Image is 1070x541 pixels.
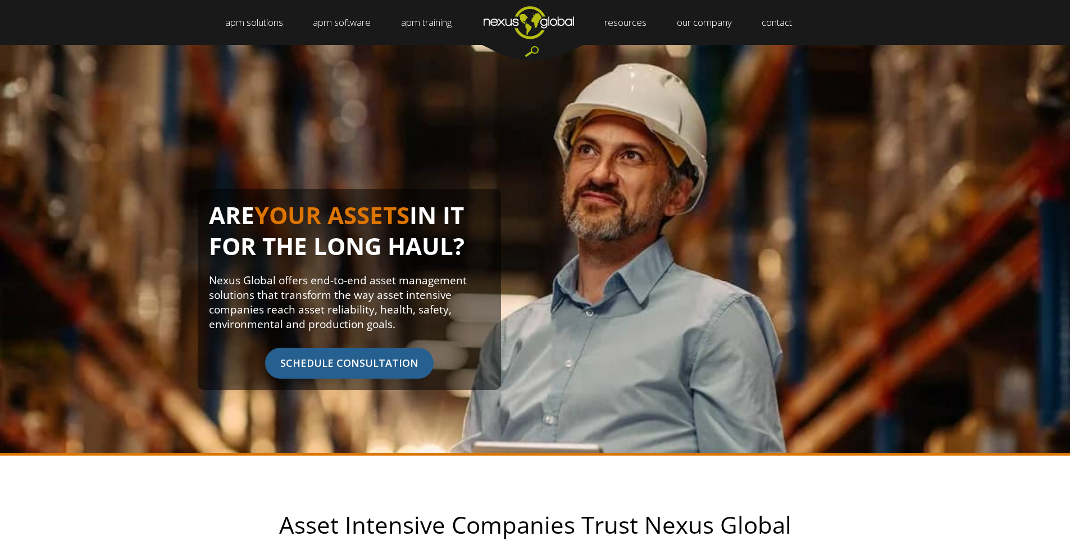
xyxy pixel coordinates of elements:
[209,273,490,331] p: Nexus Global offers end-to-end asset management solutions that transform the way asset intensive ...
[265,348,434,379] span: SCHEDULE CONSULTATION
[170,512,900,538] h2: Asset Intensive Companies Trust Nexus Global
[209,200,490,273] h1: ARE IN IT FOR THE LONG HAUL?
[254,199,409,231] span: YOUR ASSETS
